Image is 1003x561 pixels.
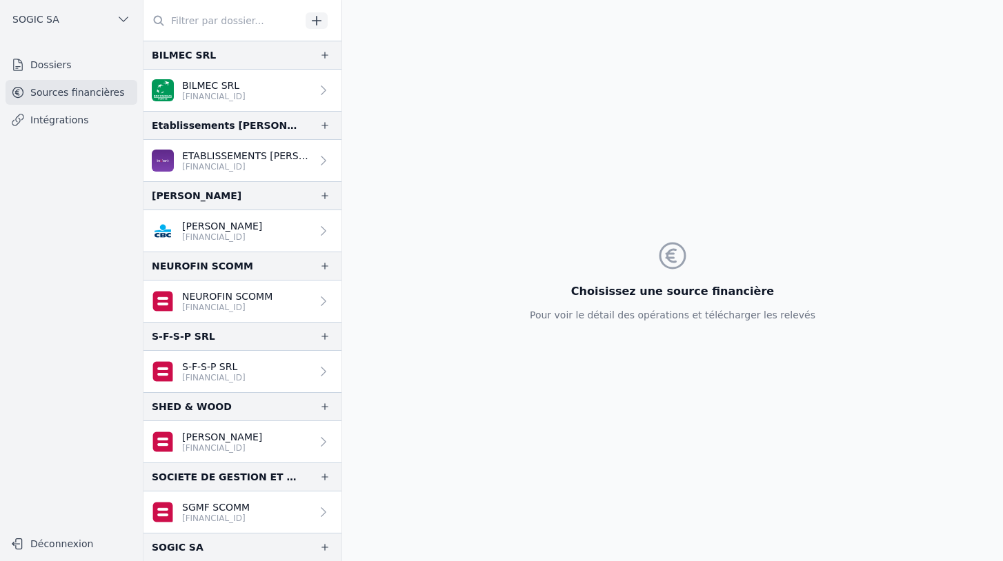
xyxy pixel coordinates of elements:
[182,302,272,313] p: [FINANCIAL_ID]
[152,79,174,101] img: BNP_BE_BUSINESS_GEBABEBB.png
[182,430,262,444] p: [PERSON_NAME]
[182,91,246,102] p: [FINANCIAL_ID]
[182,289,272,303] p: NEUROFIN SCOMM
[152,328,215,345] div: S-F-S-P SRL
[6,80,137,105] a: Sources financières
[152,398,232,415] div: SHED & WOOD
[182,232,262,243] p: [FINANCIAL_ID]
[6,8,137,30] button: SOGIC SA
[143,421,341,462] a: [PERSON_NAME] [FINANCIAL_ID]
[6,533,137,555] button: Déconnexion
[152,150,174,172] img: BEOBANK_CTBKBEBX.png
[152,187,241,204] div: [PERSON_NAME]
[6,108,137,132] a: Intégrations
[143,70,341,111] a: BILMEC SRL [FINANCIAL_ID]
[182,79,246,92] p: BILMEC SRL
[6,52,137,77] a: Dossiers
[152,539,203,555] div: SOGIC SA
[152,431,174,453] img: belfius-1.png
[152,47,216,63] div: BILMEC SRL
[182,372,246,383] p: [FINANCIAL_ID]
[152,220,174,242] img: CBC_CREGBEBB.png
[152,258,253,274] div: NEUROFIN SCOMM
[143,491,341,533] a: SGMF SCOMM [FINANCIAL_ID]
[182,500,250,514] p: SGMF SCOMM
[182,161,311,172] p: [FINANCIAL_ID]
[143,210,341,252] a: [PERSON_NAME] [FINANCIAL_ID]
[182,149,311,163] p: ETABLISSEMENTS [PERSON_NAME] & F
[143,140,341,181] a: ETABLISSEMENTS [PERSON_NAME] & F [FINANCIAL_ID]
[143,280,341,322] a: NEUROFIN SCOMM [FINANCIAL_ID]
[530,308,815,322] p: Pour voir le détail des opérations et télécharger les relevés
[12,12,59,26] span: SOGIC SA
[182,360,246,374] p: S-F-S-P SRL
[182,513,250,524] p: [FINANCIAL_ID]
[143,8,301,33] input: Filtrer par dossier...
[152,360,174,382] img: belfius-1.png
[182,442,262,453] p: [FINANCIAL_ID]
[182,219,262,233] p: [PERSON_NAME]
[143,351,341,392] a: S-F-S-P SRL [FINANCIAL_ID]
[530,283,815,300] h3: Choisissez une source financière
[152,469,297,485] div: SOCIETE DE GESTION ET DE MOYENS POUR FIDUCIAIRES SCS
[152,501,174,523] img: belfius-1.png
[152,290,174,312] img: belfius-1.png
[152,117,297,134] div: Etablissements [PERSON_NAME] et fils [PERSON_NAME]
